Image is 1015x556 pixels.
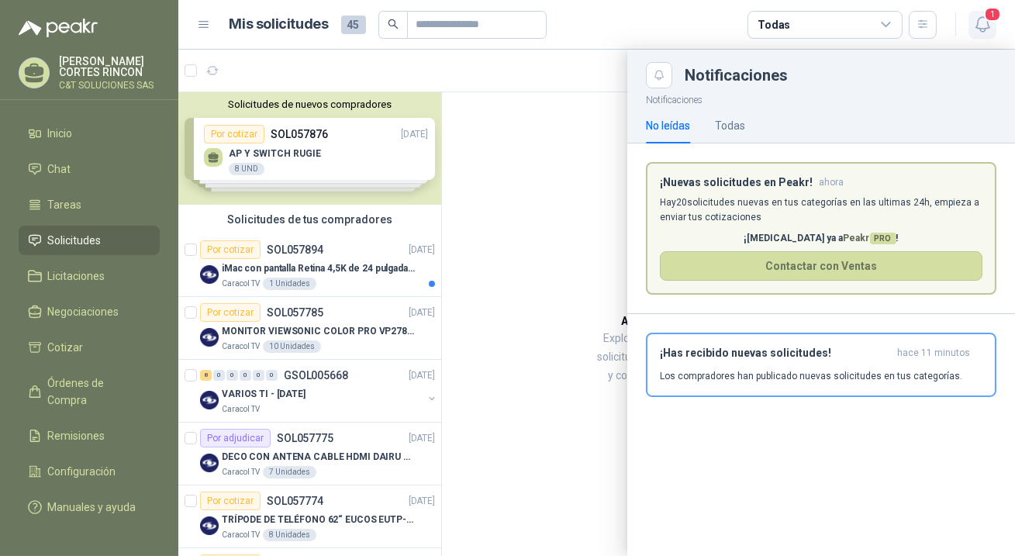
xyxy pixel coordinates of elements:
[660,231,982,246] p: ¡[MEDICAL_DATA] ya a !
[819,176,844,189] span: ahora
[48,268,105,285] span: Licitaciones
[59,81,160,90] p: C&T SOLUCIONES SAS
[968,11,996,39] button: 1
[388,19,399,29] span: search
[660,176,813,189] h3: ¡Nuevas solicitudes en Peakr!
[48,463,116,480] span: Configuración
[685,67,996,83] div: Notificaciones
[19,190,160,219] a: Tareas
[19,492,160,522] a: Manuales y ayuda
[19,297,160,326] a: Negociaciones
[48,125,73,142] span: Inicio
[59,56,160,78] p: [PERSON_NAME] CORTES RINCON
[19,261,160,291] a: Licitaciones
[19,154,160,184] a: Chat
[660,251,982,281] button: Contactar con Ventas
[19,226,160,255] a: Solicitudes
[48,499,136,516] span: Manuales y ayuda
[660,195,982,225] p: Hay 20 solicitudes nuevas en tus categorías en las ultimas 24h, empieza a enviar tus cotizaciones
[48,427,105,444] span: Remisiones
[627,88,1015,108] p: Notificaciones
[19,119,160,148] a: Inicio
[660,369,962,383] p: Los compradores han publicado nuevas solicitudes en tus categorías.
[341,16,366,34] span: 45
[984,7,1001,22] span: 1
[897,347,970,360] span: hace 11 minutos
[48,339,84,356] span: Cotizar
[48,375,145,409] span: Órdenes de Compra
[646,117,690,134] div: No leídas
[19,421,160,451] a: Remisiones
[230,13,329,36] h1: Mis solicitudes
[19,457,160,486] a: Configuración
[870,233,896,244] span: PRO
[715,117,745,134] div: Todas
[758,16,790,33] div: Todas
[660,347,891,360] h3: ¡Has recibido nuevas solicitudes!
[844,233,896,243] span: Peakr
[646,62,672,88] button: Close
[646,333,996,397] button: ¡Has recibido nuevas solicitudes!hace 11 minutos Los compradores han publicado nuevas solicitudes...
[19,333,160,362] a: Cotizar
[48,303,119,320] span: Negociaciones
[48,232,102,249] span: Solicitudes
[48,196,82,213] span: Tareas
[19,368,160,415] a: Órdenes de Compra
[19,19,98,37] img: Logo peakr
[48,161,71,178] span: Chat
